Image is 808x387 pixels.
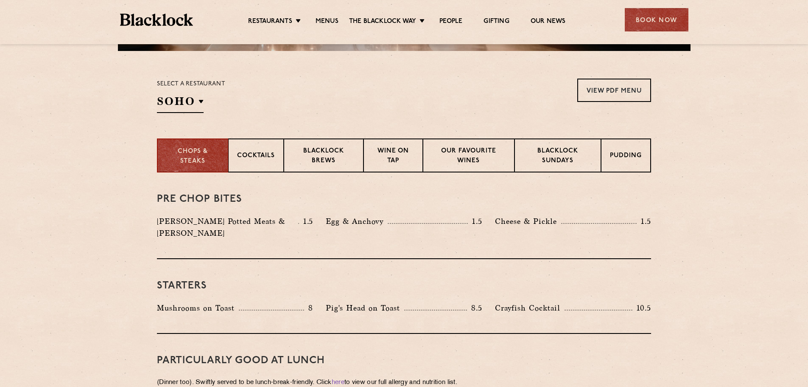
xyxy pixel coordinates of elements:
p: Pudding [610,151,642,162]
p: Select a restaurant [157,79,225,90]
a: People [439,17,462,27]
p: Mushrooms on Toast [157,302,239,314]
a: Our News [531,17,566,27]
a: Restaurants [248,17,292,27]
div: Book Now [625,8,688,31]
p: Blacklock Brews [293,147,355,167]
a: The Blacklock Way [349,17,416,27]
p: Our favourite wines [432,147,505,167]
h3: Pre Chop Bites [157,194,651,205]
a: View PDF Menu [577,79,651,102]
p: 8 [304,302,313,314]
p: Chops & Steaks [166,147,219,166]
p: Egg & Anchovy [326,215,388,227]
p: Crayfish Cocktail [495,302,565,314]
p: Blacklock Sundays [523,147,592,167]
p: 1.5 [299,216,313,227]
p: Cheese & Pickle [495,215,561,227]
p: Pig's Head on Toast [326,302,404,314]
p: Cocktails [237,151,275,162]
p: Wine on Tap [372,147,414,167]
h3: PARTICULARLY GOOD AT LUNCH [157,355,651,366]
a: Gifting [484,17,509,27]
img: BL_Textured_Logo-footer-cropped.svg [120,14,193,26]
p: 10.5 [632,302,651,314]
h2: SOHO [157,94,204,113]
a: here [332,379,344,386]
h3: Starters [157,280,651,291]
p: [PERSON_NAME] Potted Meats & [PERSON_NAME] [157,215,298,239]
p: 1.5 [468,216,482,227]
p: 8.5 [467,302,482,314]
a: Menus [316,17,338,27]
p: 1.5 [637,216,651,227]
